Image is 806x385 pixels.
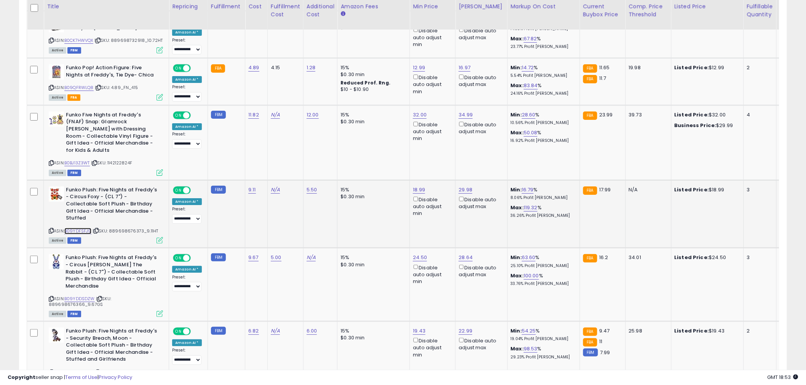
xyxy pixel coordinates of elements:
[271,2,300,18] div: Fulfillment Cost
[511,336,574,342] p: 19.04% Profit [PERSON_NAME]
[190,328,202,335] span: OFF
[341,2,406,10] div: Amazon Fees
[64,84,94,91] a: B09QFRWLQ8
[583,338,597,347] small: FBA
[271,186,280,194] a: N/A
[271,64,297,71] div: 4.15
[174,65,183,72] span: ON
[459,336,501,351] div: Disable auto adjust max
[511,186,522,193] b: Min:
[459,120,501,135] div: Disable auto adjust max
[91,160,132,166] span: | SKU: 1142122824F
[211,2,242,10] div: Fulfillment
[172,2,205,10] div: Repricing
[49,170,66,176] span: All listings currently available for purchase on Amazon
[511,44,574,49] p: 23.77% Profit [PERSON_NAME]
[211,253,226,261] small: FBM
[172,207,202,224] div: Preset:
[64,37,93,44] a: B0CK7HWVQX
[248,186,256,194] a: 9.11
[768,374,798,381] span: 2025-10-9 18:53 GMT
[522,254,536,261] a: 63.60
[172,348,202,365] div: Preset:
[511,111,574,126] div: %
[511,73,574,78] p: 5.54% Profit [PERSON_NAME]
[599,64,610,71] span: 11.65
[522,64,534,72] a: 14.72
[65,374,98,381] a: Terms of Use
[524,345,537,353] a: 98.53
[511,345,524,352] b: Max:
[413,111,427,119] a: 32.00
[629,2,668,18] div: Comp. Price Threshold
[511,204,574,218] div: %
[675,111,709,118] b: Listed Price:
[190,112,202,118] span: OFF
[66,328,158,365] b: Funko Plush: Five Nights at Freddy's - Security Breach, Moon - Collectable Soft Plush - Birthday ...
[511,129,524,136] b: Max:
[190,65,202,72] span: OFF
[459,263,501,278] div: Disable auto adjust max
[747,186,771,193] div: 3
[413,26,449,48] div: Disable auto adjust min
[629,64,665,71] div: 19.98
[49,186,64,202] img: 51ylZG4mmfL._SL40_.jpg
[459,111,473,119] a: 34.99
[271,111,280,119] a: N/A
[413,73,449,95] div: Disable auto adjust min
[511,120,574,126] p: 10.56% Profit [PERSON_NAME]
[413,327,425,335] a: 19.43
[271,254,281,261] a: 5.00
[522,186,534,194] a: 16.79
[583,328,597,336] small: FBA
[49,111,64,127] img: 41+W23qw-yL._SL40_.jpg
[211,111,226,119] small: FBM
[511,82,524,89] b: Max:
[524,82,538,89] a: 83.84
[49,237,66,244] span: All listings currently available for purchase on Amazon
[747,111,771,118] div: 4
[67,237,81,244] span: FBM
[511,186,574,200] div: %
[511,328,574,342] div: %
[341,71,404,78] div: $0.30 min
[599,254,608,261] span: 16.2
[341,64,404,71] div: 15%
[172,38,202,55] div: Preset:
[172,84,202,102] div: Preset:
[341,193,404,200] div: $0.30 min
[413,195,449,217] div: Disable auto adjust min
[49,17,163,52] div: ASIN:
[675,122,716,129] b: Business Price:
[747,2,773,18] div: Fulfillable Quantity
[459,254,473,261] a: 28.64
[94,37,163,43] span: | SKU: 889698732918_10.72HT
[174,328,183,335] span: ON
[49,47,66,54] span: All listings currently available for purchase on Amazon
[511,64,522,71] b: Min:
[511,281,574,286] p: 33.76% Profit [PERSON_NAME]
[511,272,524,279] b: Max:
[583,254,597,262] small: FBA
[211,64,225,73] small: FBA
[511,129,574,143] div: %
[524,35,537,43] a: 67.82
[511,64,574,78] div: %
[511,195,574,200] p: 8.06% Profit [PERSON_NAME]
[99,374,132,381] a: Privacy Policy
[599,338,602,345] span: 11
[583,75,597,83] small: FBA
[66,254,158,291] b: Funko Plush: Five Nights at Freddy's - Circus [PERSON_NAME] The Rabbit - (CL 7") - Collectable So...
[67,94,80,101] span: FBA
[172,76,202,83] div: Amazon AI *
[49,254,163,316] div: ASIN:
[49,186,163,243] div: ASIN:
[413,2,452,10] div: Min Price
[64,228,91,234] a: B09YDFSFJ9
[459,327,472,335] a: 22.99
[413,263,449,285] div: Disable auto adjust min
[95,84,138,91] span: | SKU: 4.89_FN_415
[341,80,390,86] b: Reduced Prof. Rng.
[675,254,738,261] div: $24.50
[341,186,404,193] div: 15%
